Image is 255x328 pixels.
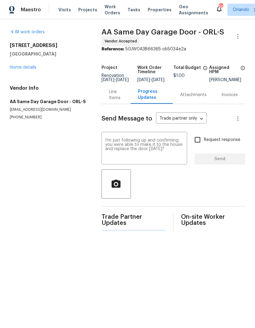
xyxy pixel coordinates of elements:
p: [PHONE_NUMBER] [10,115,87,120]
span: Geo Assignments [179,4,208,16]
div: Trade partner only [156,114,207,124]
span: [DATE] [152,78,164,82]
h5: Total Budget [173,66,201,70]
h2: [STREET_ADDRESS] [10,42,87,49]
div: Invoices [221,92,238,98]
span: - [102,78,129,82]
span: Renovation [102,74,129,82]
span: Request response [204,137,240,143]
a: All work orders [10,30,45,34]
span: Tasks [127,8,140,12]
div: Progress Updates [138,88,165,101]
textarea: I’m just following up and confirming you were able to make it to the house and replace the door [... [105,138,183,160]
span: [DATE] [116,78,129,82]
span: [DATE] [102,78,114,82]
h5: [GEOGRAPHIC_DATA] [10,51,87,57]
span: Visits [58,7,71,13]
h5: AA Same Day Garage Door - ORL-S [10,99,87,105]
h5: Work Order Timeline [137,66,173,74]
span: Properties [148,7,172,13]
div: 50 [219,4,223,10]
span: Trade Partner Updates [102,214,166,226]
div: Line Items [109,89,124,101]
b: Reference: [102,47,124,51]
span: AA Same Day Garage Door - ORL-S [102,28,224,36]
span: Vendor Accepted [105,38,139,44]
span: The total cost of line items that have been proposed by Opendoor. This sum includes line items th... [203,66,208,74]
span: Maestro [21,7,41,13]
span: [DATE] [137,78,150,82]
h5: Assigned HPM [209,66,238,74]
div: Attachments [180,92,207,98]
span: - [137,78,164,82]
h4: Vendor Info [10,85,87,91]
div: 5GJW0A3B66365-cb5034e2a [102,46,245,52]
div: [PERSON_NAME] [209,78,245,82]
span: The hpm assigned to this work order. [240,66,245,78]
span: Send Message to [102,116,152,122]
span: $1.00 [173,74,185,78]
span: Work Orders [105,4,120,16]
a: Home details [10,65,36,70]
span: Orlando [233,7,249,13]
p: [EMAIL_ADDRESS][DOMAIN_NAME] [10,107,87,112]
span: Projects [78,7,97,13]
h5: Project [102,66,117,70]
span: On-site Worker Updates [181,214,245,226]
